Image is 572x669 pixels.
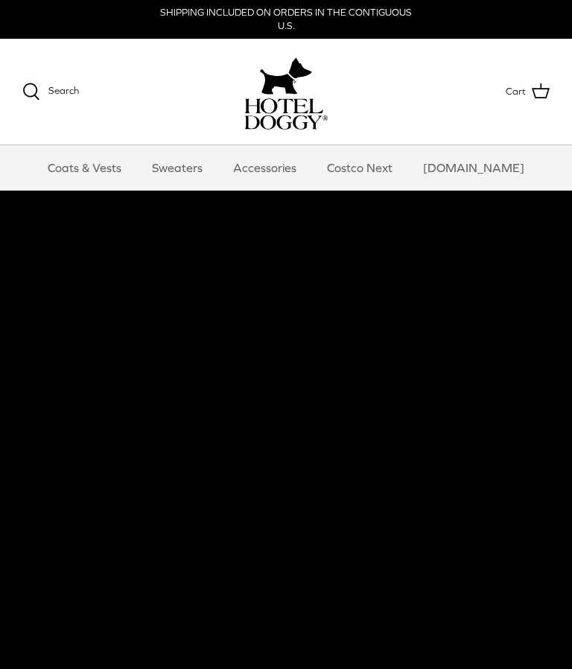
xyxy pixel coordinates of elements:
[314,145,406,190] a: Costco Next
[410,145,538,190] a: [DOMAIN_NAME]
[260,54,312,98] img: hoteldoggy.com
[220,145,310,190] a: Accessories
[244,98,328,130] img: hoteldoggycom
[139,145,216,190] a: Sweaters
[48,85,79,96] span: Search
[244,54,328,130] a: hoteldoggy.com hoteldoggycom
[506,84,526,100] span: Cart
[22,83,79,101] a: Search
[34,145,135,190] a: Coats & Vests
[506,82,550,101] a: Cart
